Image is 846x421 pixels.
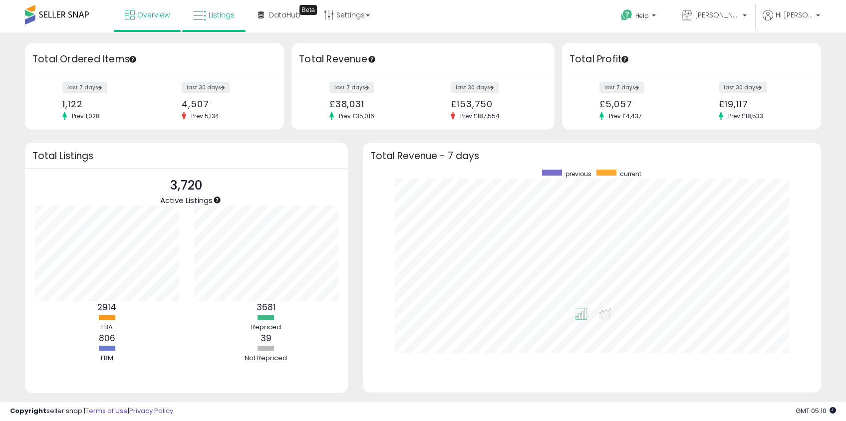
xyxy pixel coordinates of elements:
[455,112,505,120] span: Prev: £187,554
[334,112,379,120] span: Prev: £35,016
[451,99,537,109] div: £153,750
[160,195,213,206] span: Active Listings
[695,10,740,20] span: [PERSON_NAME]
[604,112,647,120] span: Prev: £4,437
[85,406,128,416] a: Terms of Use
[236,323,296,332] div: Repriced
[160,176,213,195] p: 3,720
[796,406,836,416] span: 2025-09-10 05:10 GMT
[599,82,644,93] label: last 7 days
[236,354,296,363] div: Not Repriced
[99,332,115,344] b: 806
[10,407,173,416] div: seller snap | |
[182,99,267,109] div: 4,507
[129,406,173,416] a: Privacy Policy
[67,112,105,120] span: Prev: 1,028
[613,1,666,32] a: Help
[776,10,813,20] span: Hi [PERSON_NAME]
[569,52,814,66] h3: Total Profit
[32,152,340,160] h3: Total Listings
[299,5,317,15] div: Tooltip anchor
[451,82,499,93] label: last 30 days
[329,82,374,93] label: last 7 days
[97,301,116,313] b: 2914
[635,11,649,20] span: Help
[565,170,591,178] span: previous
[209,10,235,20] span: Listings
[182,82,230,93] label: last 30 days
[620,170,641,178] span: current
[32,52,277,66] h3: Total Ordered Items
[599,99,684,109] div: £5,057
[257,301,276,313] b: 3681
[367,55,376,64] div: Tooltip anchor
[77,323,137,332] div: FBA
[186,112,224,120] span: Prev: 5,134
[62,82,107,93] label: last 7 days
[763,10,820,32] a: Hi [PERSON_NAME]
[620,55,629,64] div: Tooltip anchor
[62,99,147,109] div: 1,122
[10,406,46,416] strong: Copyright
[128,55,137,64] div: Tooltip anchor
[719,99,804,109] div: £19,117
[723,112,768,120] span: Prev: £18,533
[719,82,767,93] label: last 30 days
[329,99,416,109] div: £38,031
[620,9,633,21] i: Get Help
[77,354,137,363] div: FBM
[370,152,814,160] h3: Total Revenue - 7 days
[213,196,222,205] div: Tooltip anchor
[261,332,272,344] b: 39
[299,52,547,66] h3: Total Revenue
[269,10,300,20] span: DataHub
[137,10,170,20] span: Overview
